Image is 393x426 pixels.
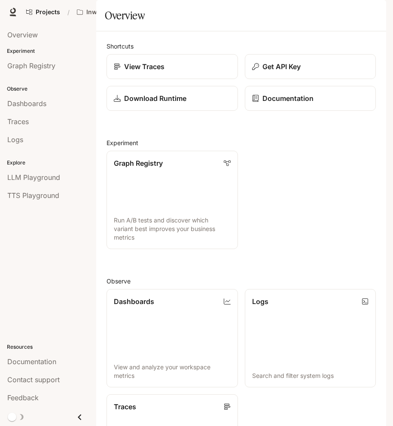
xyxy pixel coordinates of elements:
p: Search and filter system logs [252,371,369,380]
p: Inworld AI Demos [86,9,134,16]
p: Logs [252,296,268,307]
div: / [64,8,73,17]
p: Run A/B tests and discover which variant best improves your business metrics [114,216,231,242]
p: Documentation [262,93,314,103]
p: Traces [114,402,136,412]
h2: Experiment [107,138,376,147]
p: Download Runtime [124,93,186,103]
a: Graph RegistryRun A/B tests and discover which variant best improves your business metrics [107,151,238,249]
h1: Overview [105,7,145,24]
a: Download Runtime [107,86,238,111]
p: View and analyze your workspace metrics [114,363,231,380]
h2: Shortcuts [107,42,376,51]
p: Dashboards [114,296,154,307]
a: Documentation [245,86,376,111]
p: Graph Registry [114,158,163,168]
h2: Observe [107,277,376,286]
a: LogsSearch and filter system logs [245,289,376,387]
p: Get API Key [262,61,301,72]
button: Get API Key [245,54,376,79]
a: DashboardsView and analyze your workspace metrics [107,289,238,387]
button: All workspaces [73,3,148,21]
a: View Traces [107,54,238,79]
p: View Traces [124,61,165,72]
a: Go to projects [22,3,64,21]
span: Projects [36,9,60,16]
